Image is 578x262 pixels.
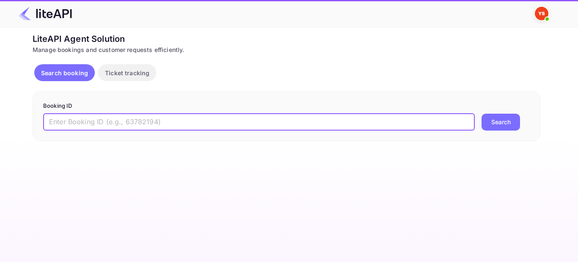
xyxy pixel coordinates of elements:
[19,7,72,20] img: LiteAPI Logo
[105,68,149,77] p: Ticket tracking
[43,114,475,131] input: Enter Booking ID (e.g., 63782194)
[535,7,548,20] img: Yandex Support
[41,68,88,77] p: Search booking
[33,45,540,54] div: Manage bookings and customer requests efficiently.
[43,102,530,110] p: Booking ID
[482,114,520,131] button: Search
[33,33,540,45] div: LiteAPI Agent Solution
